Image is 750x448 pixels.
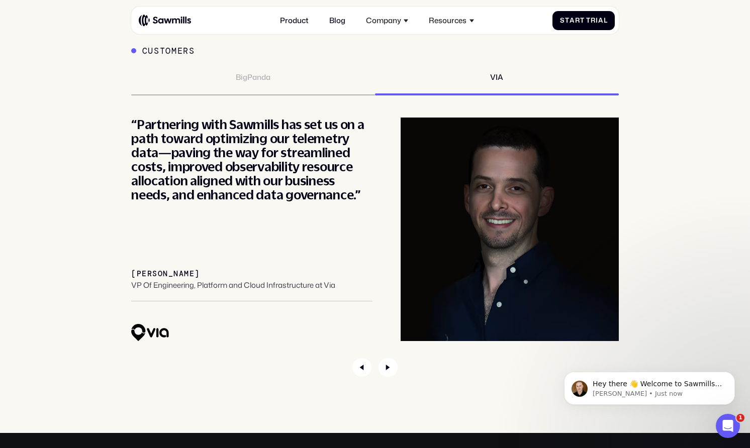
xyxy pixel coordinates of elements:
[716,414,740,438] iframe: Intercom live chat
[131,118,619,341] div: 2 / 2
[44,39,173,48] p: Message from Winston, sent Just now
[352,358,371,377] div: Previous slide
[549,351,750,421] iframe: Intercom notifications message
[490,73,503,82] div: VIA
[423,11,480,31] div: Resources
[580,17,585,25] span: t
[142,46,195,56] div: Customers
[429,16,466,25] div: Resources
[565,17,570,25] span: t
[560,17,565,25] span: S
[596,17,598,25] span: i
[379,358,397,377] div: Next slide
[131,118,372,202] div: “Partnering with Sawmills has set us on a path toward optimizing our telemetry data—paving the wa...
[274,11,314,31] a: Product
[591,17,596,25] span: r
[360,11,414,31] div: Company
[131,281,335,290] div: VP Of Engineering, Platform and Cloud Infrastructure at Via
[131,270,200,279] div: [PERSON_NAME]
[323,11,350,31] a: Blog
[598,17,604,25] span: a
[366,16,401,25] div: Company
[604,17,608,25] span: l
[736,414,744,422] span: 1
[44,29,173,87] span: Hey there 👋 Welcome to Sawmills. The smart telemetry management platform that solves cost, qualit...
[236,73,270,82] div: BigPanda
[575,17,580,25] span: r
[570,17,575,25] span: a
[552,11,615,30] a: StartTrial
[586,17,591,25] span: T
